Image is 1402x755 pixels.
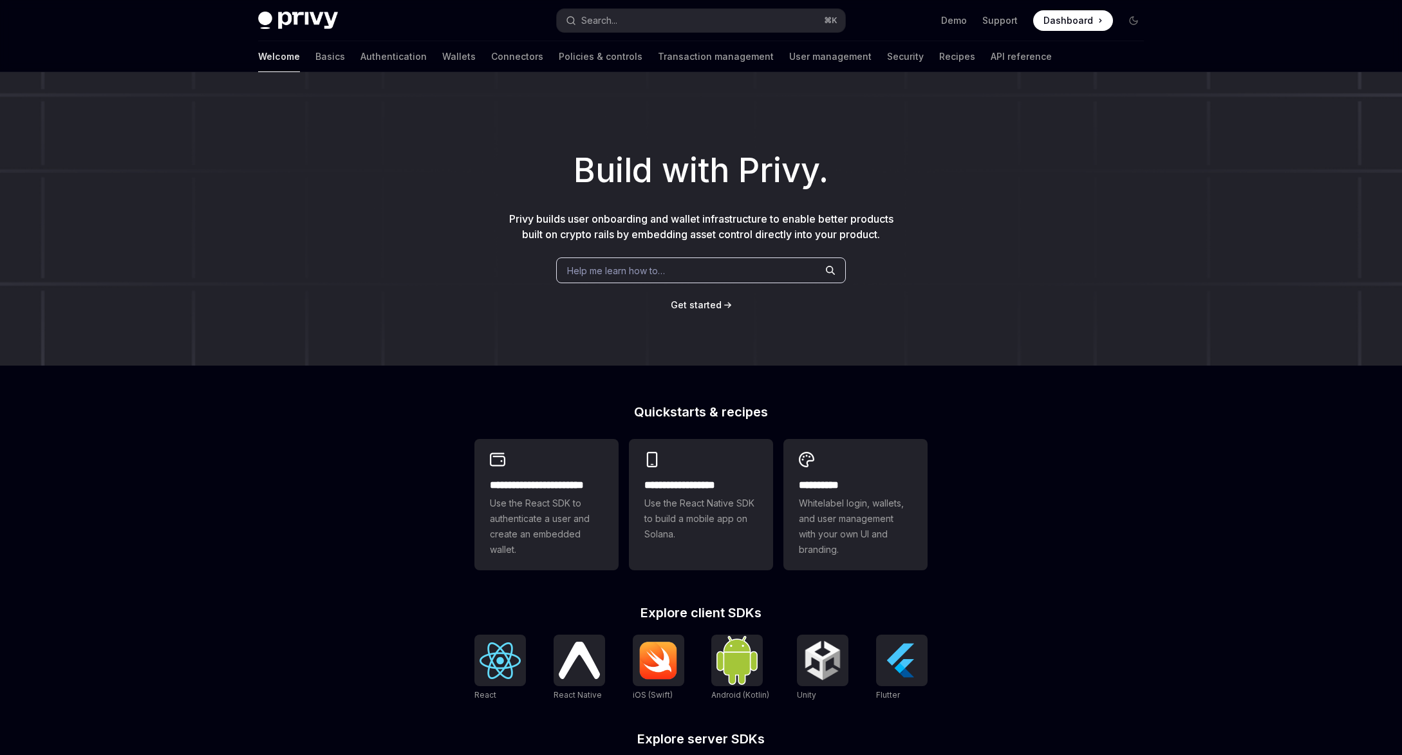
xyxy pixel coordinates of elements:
h2: Quickstarts & recipes [474,405,928,418]
span: Unity [797,690,816,700]
span: Help me learn how to… [567,264,665,277]
div: Search... [581,13,617,28]
a: Recipes [939,41,975,72]
img: React [480,642,521,679]
button: Open search [557,9,845,32]
span: Privy builds user onboarding and wallet infrastructure to enable better products built on crypto ... [509,212,893,241]
img: React Native [559,642,600,678]
img: iOS (Swift) [638,641,679,680]
span: React Native [554,690,602,700]
h1: Build with Privy. [21,145,1381,196]
a: Connectors [491,41,543,72]
span: Use the React Native SDK to build a mobile app on Solana. [644,496,758,542]
span: Android (Kotlin) [711,690,769,700]
a: Android (Kotlin)Android (Kotlin) [711,635,769,702]
a: **** **** **** ***Use the React Native SDK to build a mobile app on Solana. [629,439,773,570]
img: dark logo [258,12,338,30]
a: **** *****Whitelabel login, wallets, and user management with your own UI and branding. [783,439,928,570]
a: Policies & controls [559,41,642,72]
a: Demo [941,14,967,27]
a: User management [789,41,872,72]
a: Authentication [360,41,427,72]
a: Welcome [258,41,300,72]
a: Transaction management [658,41,774,72]
a: Dashboard [1033,10,1113,31]
span: iOS (Swift) [633,690,673,700]
a: iOS (Swift)iOS (Swift) [633,635,684,702]
span: Dashboard [1043,14,1093,27]
span: Whitelabel login, wallets, and user management with your own UI and branding. [799,496,912,557]
span: Flutter [876,690,900,700]
h2: Explore server SDKs [474,732,928,745]
a: React NativeReact Native [554,635,605,702]
a: Basics [315,41,345,72]
a: Support [982,14,1018,27]
img: Unity [802,640,843,681]
a: Get started [671,299,722,312]
h2: Explore client SDKs [474,606,928,619]
span: Get started [671,299,722,310]
span: ⌘ K [824,15,837,26]
a: API reference [991,41,1052,72]
a: Security [887,41,924,72]
a: Wallets [442,41,476,72]
a: ReactReact [474,635,526,702]
span: React [474,690,496,700]
a: FlutterFlutter [876,635,928,702]
span: Use the React SDK to authenticate a user and create an embedded wallet. [490,496,603,557]
img: Flutter [881,640,922,681]
img: Android (Kotlin) [716,636,758,684]
a: UnityUnity [797,635,848,702]
button: Toggle dark mode [1123,10,1144,31]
